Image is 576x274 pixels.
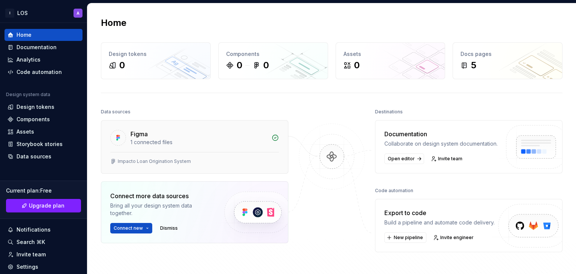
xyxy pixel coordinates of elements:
div: Assets [343,50,438,58]
button: ILOSA [1,5,85,21]
span: Dismiss [160,225,178,231]
div: Collaborate on design system documentation. [384,140,498,148]
a: Invite team [4,248,82,260]
button: New pipeline [384,232,426,243]
a: Figma1 connected filesImpacto Loan Origination System [101,120,288,174]
a: Assets [4,126,82,138]
div: Current plan : Free [6,187,81,194]
a: Upgrade plan [6,199,81,212]
div: Search ⌘K [16,238,45,246]
div: Docs pages [460,50,555,58]
div: Code automation [16,68,62,76]
a: Data sources [4,151,82,163]
div: Figma [130,129,148,139]
div: 1 connected files [130,139,267,146]
a: Home [4,29,82,41]
div: Export to code [384,208,495,217]
div: Data sources [16,153,51,160]
div: Connect more data sources [110,191,211,200]
div: 0 [119,59,125,71]
button: Notifications [4,224,82,236]
button: Search ⌘K [4,236,82,248]
span: New pipeline [394,235,423,241]
div: 0 [354,59,360,71]
div: Design tokens [16,103,54,111]
div: I [5,9,14,18]
div: Documentation [384,129,498,139]
div: Impacto Loan Origination System [118,158,191,164]
div: 5 [471,59,476,71]
span: Open editor [388,156,415,162]
div: Components [16,116,50,123]
div: Design tokens [109,50,203,58]
div: Settings [16,263,38,271]
a: Invite engineer [431,232,477,243]
div: Invite team [16,251,46,258]
div: 0 [263,59,269,71]
div: Assets [16,128,34,135]
div: Design system data [6,92,50,98]
div: Notifications [16,226,51,233]
button: Dismiss [157,223,181,233]
a: Design tokens [4,101,82,113]
a: Design tokens0 [101,42,211,79]
h2: Home [101,17,126,29]
a: Documentation [4,41,82,53]
div: 0 [237,59,242,71]
div: Destinations [375,107,403,117]
div: LOS [17,9,28,17]
div: A [76,10,79,16]
div: Bring all your design system data together. [110,202,211,217]
a: Open editor [384,154,424,164]
span: Invite engineer [440,235,474,241]
div: Documentation [16,44,57,51]
a: Analytics [4,54,82,66]
a: Settings [4,261,82,273]
a: Code automation [4,66,82,78]
a: Assets0 [336,42,445,79]
span: Connect new [114,225,143,231]
a: Storybook stories [4,138,82,150]
a: Invite team [429,154,466,164]
div: Components [226,50,320,58]
div: Home [16,31,31,39]
span: Upgrade plan [29,202,64,209]
div: Build a pipeline and automate code delivery. [384,219,495,226]
a: Components [4,113,82,125]
div: Data sources [101,107,130,117]
a: Components00 [218,42,328,79]
div: Code automation [375,185,413,196]
div: Analytics [16,56,40,63]
a: Docs pages5 [453,42,562,79]
div: Storybook stories [16,140,63,148]
span: Invite team [438,156,462,162]
button: Connect new [110,223,152,233]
